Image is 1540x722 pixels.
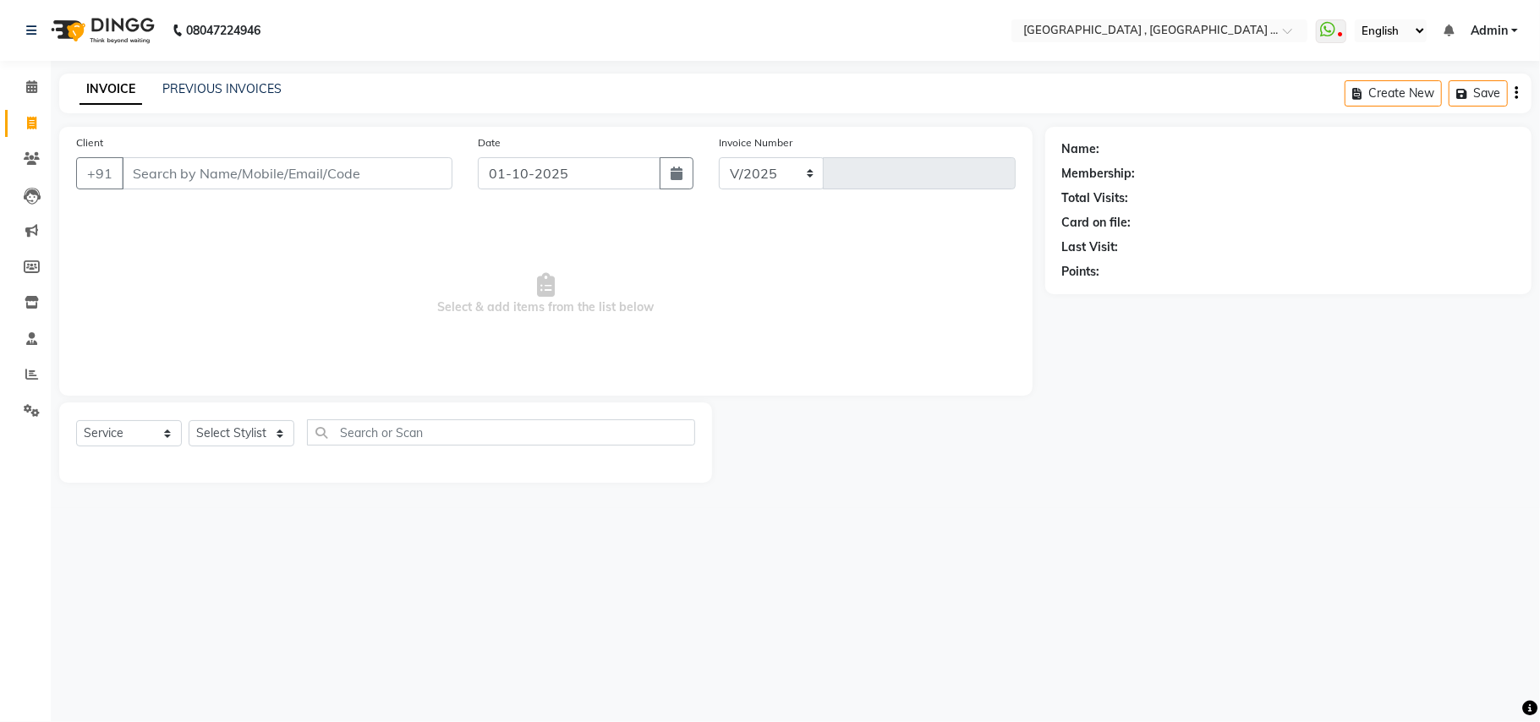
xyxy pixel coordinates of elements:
[1062,189,1129,207] div: Total Visits:
[1471,22,1508,40] span: Admin
[43,7,159,54] img: logo
[1345,80,1442,107] button: Create New
[307,419,695,446] input: Search or Scan
[186,7,260,54] b: 08047224946
[76,135,103,150] label: Client
[76,157,123,189] button: +91
[478,135,501,150] label: Date
[122,157,452,189] input: Search by Name/Mobile/Email/Code
[1449,80,1508,107] button: Save
[1062,238,1119,256] div: Last Visit:
[1062,214,1132,232] div: Card on file:
[1062,263,1100,281] div: Points:
[1062,165,1136,183] div: Membership:
[76,210,1016,379] span: Select & add items from the list below
[79,74,142,105] a: INVOICE
[1062,140,1100,158] div: Name:
[719,135,792,150] label: Invoice Number
[162,81,282,96] a: PREVIOUS INVOICES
